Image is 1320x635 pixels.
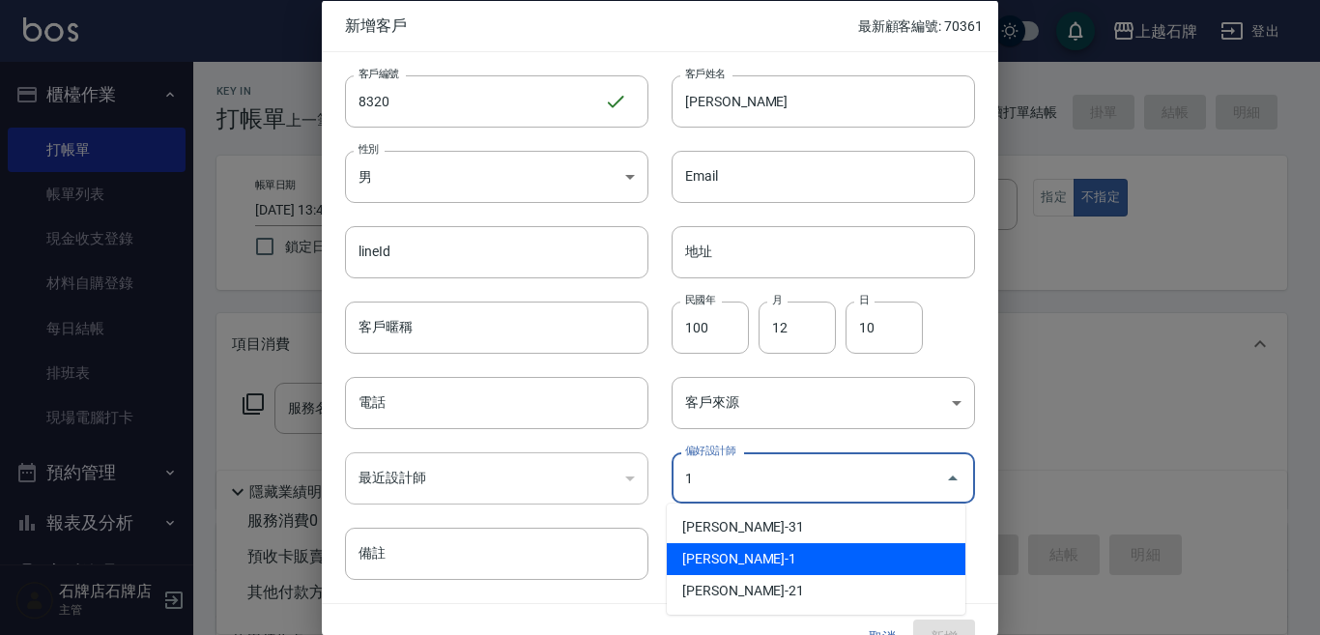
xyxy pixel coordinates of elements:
label: 偏好設計師 [685,444,735,458]
li: [PERSON_NAME]-31 [667,511,965,543]
div: 男 [345,150,648,202]
li: [PERSON_NAME]-21 [667,575,965,607]
p: 最新顧客編號: 70361 [858,15,983,36]
label: 客戶姓名 [685,66,726,80]
li: [PERSON_NAME]-1 [667,543,965,575]
label: 民國年 [685,292,715,306]
button: Close [937,462,968,493]
label: 月 [772,292,782,306]
label: 客戶編號 [359,66,399,80]
span: 新增客戶 [345,15,858,35]
label: 日 [859,292,869,306]
label: 性別 [359,141,379,156]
